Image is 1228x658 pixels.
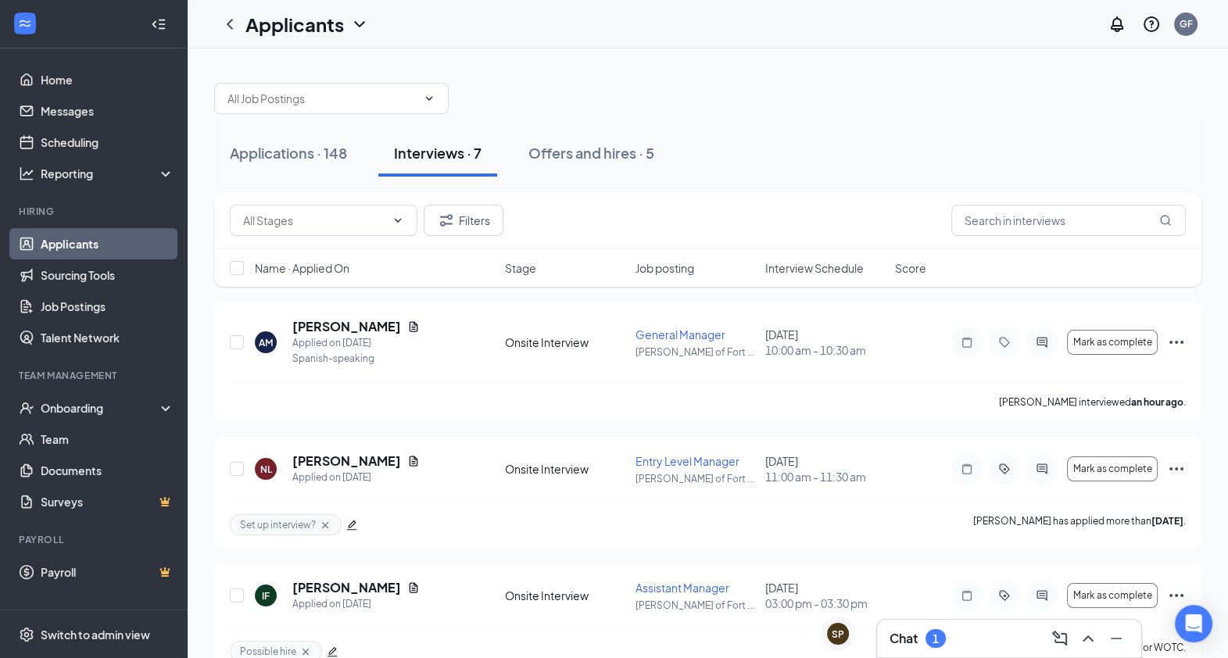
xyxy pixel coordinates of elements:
h5: [PERSON_NAME] [292,318,401,335]
span: 03:00 pm - 03:30 pm [765,595,886,611]
h3: Chat [890,630,918,647]
button: Mark as complete [1067,583,1158,608]
span: edit [346,520,357,531]
div: Interviews · 7 [394,143,482,163]
span: 10:00 am - 10:30 am [765,342,886,358]
svg: Document [407,455,420,467]
svg: Minimize [1107,629,1126,648]
a: PayrollCrown [41,556,174,588]
button: Filter Filters [424,205,503,236]
a: Talent Network [41,322,174,353]
div: GF [1180,17,1193,30]
svg: Cross [319,519,331,531]
span: Assistant Manager [635,581,729,595]
a: Scheduling [41,127,174,158]
input: All Stages [243,212,385,229]
button: Mark as complete [1067,456,1158,481]
div: Switch to admin view [41,627,150,642]
svg: WorkstreamLogo [17,16,33,31]
svg: Settings [19,627,34,642]
p: [PERSON_NAME] interviewed . [999,395,1186,409]
h5: [PERSON_NAME] [292,452,401,470]
input: All Job Postings [227,90,417,107]
div: Applications · 148 [230,143,347,163]
input: Search in interviews [951,205,1186,236]
svg: Filter [437,211,456,230]
svg: Cross [299,645,312,658]
div: Onboarding [41,400,161,416]
svg: ActiveTag [995,463,1014,475]
svg: ActiveChat [1033,463,1051,475]
p: [PERSON_NAME] of Fort ... [635,599,756,612]
a: Home [41,64,174,95]
div: Hiring [19,205,171,218]
span: Mark as complete [1072,337,1151,348]
p: [PERSON_NAME] of Fort ... [635,472,756,485]
svg: ChevronDown [392,214,404,227]
a: Messages [41,95,174,127]
div: Payroll [19,533,171,546]
svg: Notifications [1108,15,1126,34]
p: [PERSON_NAME] of Fort ... [635,345,756,359]
span: General Manager [635,327,725,342]
svg: Ellipses [1167,333,1186,352]
div: Offers and hires · 5 [528,143,654,163]
div: [DATE] [765,580,886,611]
span: Stage [505,260,536,276]
svg: ActiveChat [1033,336,1051,349]
a: SurveysCrown [41,486,174,517]
a: Job Postings [41,291,174,322]
svg: UserCheck [19,400,34,416]
svg: ChevronDown [350,15,369,34]
span: Set up interview? [240,518,316,531]
span: 11:00 am - 11:30 am [765,469,886,485]
h1: Applicants [245,11,344,38]
div: Onsite Interview [505,588,625,603]
div: AM [259,336,273,349]
div: Onsite Interview [505,461,625,477]
a: Applicants [41,228,174,259]
button: ChevronUp [1076,626,1101,651]
svg: Ellipses [1167,586,1186,605]
svg: Note [958,336,976,349]
button: Minimize [1104,626,1129,651]
span: Mark as complete [1072,463,1151,474]
svg: ActiveTag [995,589,1014,602]
div: Applied on [DATE] [292,596,420,612]
svg: ChevronLeft [220,15,239,34]
button: ComposeMessage [1047,626,1072,651]
a: Documents [41,455,174,486]
b: [DATE] [1151,515,1183,527]
div: Onsite Interview [505,334,625,350]
svg: Note [958,589,976,602]
svg: Collapse [151,16,166,32]
div: Applied on [DATE] [292,470,420,485]
svg: Ellipses [1167,460,1186,478]
div: Open Intercom Messenger [1175,605,1212,642]
div: 1 [933,632,939,645]
svg: Document [407,581,420,594]
b: an hour ago [1131,396,1183,408]
p: [PERSON_NAME] has applied more than . [973,514,1186,535]
a: Sourcing Tools [41,259,174,291]
a: Team [41,424,174,455]
svg: ActiveChat [1033,589,1051,602]
span: Mark as complete [1072,590,1151,601]
svg: Analysis [19,166,34,181]
div: [DATE] [765,327,886,358]
svg: MagnifyingGlass [1159,214,1172,227]
svg: Tag [995,336,1014,349]
h5: [PERSON_NAME] [292,579,401,596]
div: IF [262,589,270,603]
svg: Document [407,320,420,333]
button: Mark as complete [1067,330,1158,355]
svg: ChevronUp [1079,629,1097,648]
span: Entry Level Manager [635,454,739,468]
svg: ComposeMessage [1051,629,1069,648]
div: Applied on [DATE] [292,335,420,351]
span: edit [327,646,338,657]
div: Reporting [41,166,175,181]
span: Interview Schedule [765,260,864,276]
div: [DATE] [765,453,886,485]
